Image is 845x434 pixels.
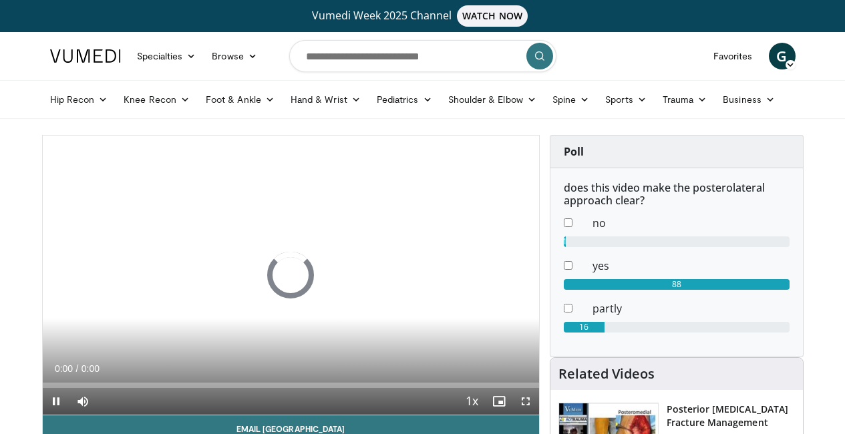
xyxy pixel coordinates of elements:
[558,366,655,382] h4: Related Videos
[81,363,100,374] span: 0:00
[486,388,512,415] button: Enable picture-in-picture mode
[564,144,584,159] strong: Poll
[564,236,566,247] div: 1
[597,86,655,113] a: Sports
[457,5,528,27] span: WATCH NOW
[116,86,198,113] a: Knee Recon
[52,5,794,27] a: Vumedi Week 2025 ChannelWATCH NOW
[582,300,800,316] dd: partly
[459,388,486,415] button: Playback Rate
[564,279,790,290] div: 88
[204,43,265,69] a: Browse
[43,383,539,388] div: Progress Bar
[69,388,96,415] button: Mute
[50,49,121,63] img: VuMedi Logo
[582,215,800,231] dd: no
[76,363,79,374] span: /
[43,136,539,415] video-js: Video Player
[512,388,539,415] button: Fullscreen
[667,403,795,429] h3: Posterior [MEDICAL_DATA] Fracture Management
[715,86,783,113] a: Business
[564,322,605,333] div: 16
[55,363,73,374] span: 0:00
[544,86,597,113] a: Spine
[129,43,204,69] a: Specialties
[564,182,790,207] h6: does this video make the posterolateral approach clear?
[289,40,556,72] input: Search topics, interventions
[283,86,369,113] a: Hand & Wrist
[655,86,715,113] a: Trauma
[582,258,800,274] dd: yes
[705,43,761,69] a: Favorites
[42,86,116,113] a: Hip Recon
[769,43,796,69] a: G
[43,388,69,415] button: Pause
[440,86,544,113] a: Shoulder & Elbow
[369,86,440,113] a: Pediatrics
[198,86,283,113] a: Foot & Ankle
